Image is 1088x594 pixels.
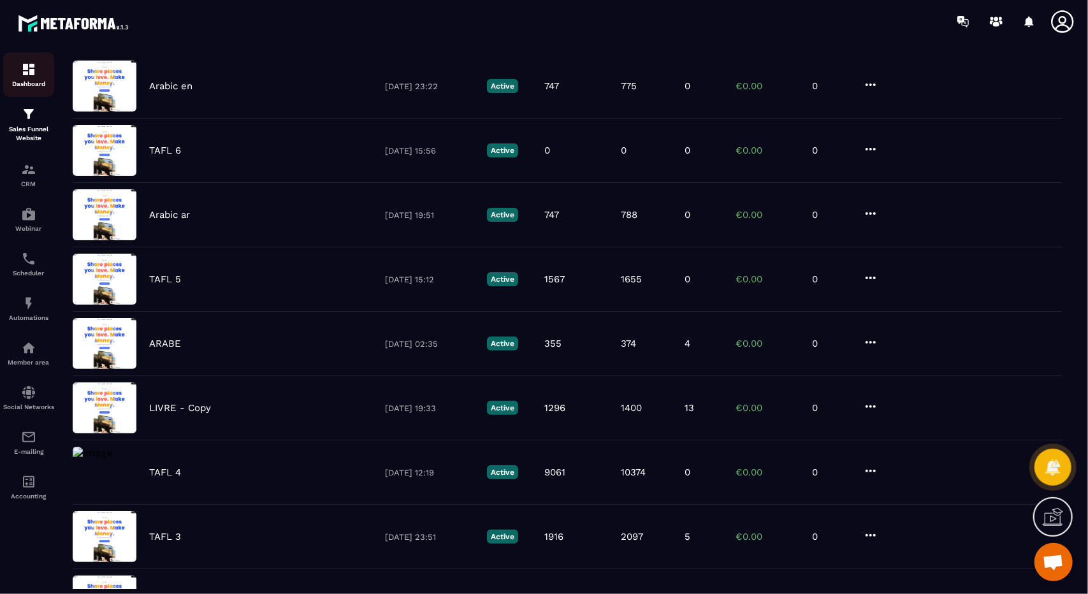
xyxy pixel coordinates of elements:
[18,11,133,35] img: logo
[21,296,36,311] img: automations
[385,275,474,284] p: [DATE] 15:12
[544,338,562,349] p: 355
[487,208,518,222] p: Active
[3,52,54,97] a: formationformationDashboard
[3,125,54,143] p: Sales Funnel Website
[736,145,799,156] p: €0.00
[736,209,799,221] p: €0.00
[812,80,850,92] p: 0
[21,206,36,222] img: automations
[812,145,850,156] p: 0
[3,403,54,410] p: Social Networks
[736,273,799,285] p: €0.00
[149,209,190,221] p: Arabic ar
[685,531,690,542] p: 5
[3,286,54,331] a: automationsautomationsAutomations
[3,448,54,455] p: E-mailing
[487,143,518,157] p: Active
[487,337,518,351] p: Active
[3,465,54,509] a: accountantaccountantAccounting
[736,402,799,414] p: €0.00
[3,359,54,366] p: Member area
[621,145,627,156] p: 0
[685,467,690,478] p: 0
[685,402,694,414] p: 13
[21,474,36,489] img: accountant
[621,273,642,285] p: 1655
[73,382,136,433] img: image
[3,314,54,321] p: Automations
[73,318,136,369] img: image
[73,125,136,176] img: image
[149,145,181,156] p: TAFL 6
[544,531,563,542] p: 1916
[812,467,850,478] p: 0
[21,430,36,445] img: email
[21,385,36,400] img: social-network
[544,402,565,414] p: 1296
[3,180,54,187] p: CRM
[487,272,518,286] p: Active
[487,465,518,479] p: Active
[812,209,850,221] p: 0
[3,80,54,87] p: Dashboard
[73,61,136,112] img: image
[73,254,136,305] img: image
[487,530,518,544] p: Active
[487,401,518,415] p: Active
[812,338,850,349] p: 0
[3,270,54,277] p: Scheduler
[385,403,474,413] p: [DATE] 19:33
[149,80,192,92] p: Arabic en
[812,531,850,542] p: 0
[73,447,112,459] img: image
[544,80,559,92] p: 747
[149,338,181,349] p: ARABE
[3,225,54,232] p: Webinar
[812,273,850,285] p: 0
[149,273,181,285] p: TAFL 5
[736,80,799,92] p: €0.00
[3,197,54,242] a: automationsautomationsWebinar
[3,331,54,375] a: automationsautomationsMember area
[385,146,474,156] p: [DATE] 15:56
[385,468,474,477] p: [DATE] 12:19
[73,189,136,240] img: image
[149,467,181,478] p: TAFL 4
[21,106,36,122] img: formation
[3,420,54,465] a: emailemailE-mailing
[1034,543,1073,581] div: Ouvrir le chat
[544,145,550,156] p: 0
[73,511,136,562] img: image
[21,62,36,77] img: formation
[544,209,559,221] p: 747
[3,242,54,286] a: schedulerschedulerScheduler
[385,82,474,91] p: [DATE] 23:22
[685,273,690,285] p: 0
[736,531,799,542] p: €0.00
[736,338,799,349] p: €0.00
[21,251,36,266] img: scheduler
[21,340,36,356] img: automations
[544,273,565,285] p: 1567
[3,97,54,152] a: formationformationSales Funnel Website
[385,210,474,220] p: [DATE] 19:51
[736,467,799,478] p: €0.00
[621,209,637,221] p: 788
[3,493,54,500] p: Accounting
[21,162,36,177] img: formation
[685,145,690,156] p: 0
[621,531,643,542] p: 2097
[149,402,211,414] p: LIVRE - Copy
[621,402,642,414] p: 1400
[685,80,690,92] p: 0
[3,375,54,420] a: social-networksocial-networkSocial Networks
[3,152,54,197] a: formationformationCRM
[685,338,690,349] p: 4
[385,532,474,542] p: [DATE] 23:51
[685,209,690,221] p: 0
[385,339,474,349] p: [DATE] 02:35
[621,80,637,92] p: 775
[487,79,518,93] p: Active
[621,338,636,349] p: 374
